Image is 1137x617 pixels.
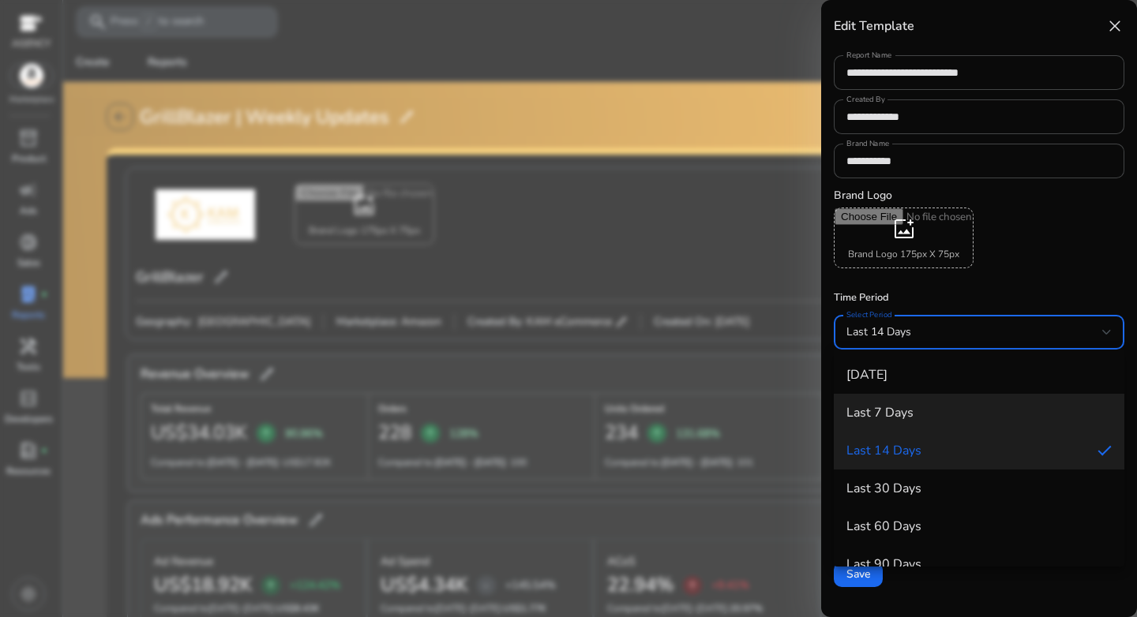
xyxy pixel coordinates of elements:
h4: Last 90 Days [846,557,921,572]
h4: Last 7 Days [846,406,914,421]
h4: [DATE] [846,368,887,383]
h4: Last 14 Days [846,443,921,458]
h4: Last 30 Days [846,481,921,496]
h4: Last 60 Days [846,519,921,534]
